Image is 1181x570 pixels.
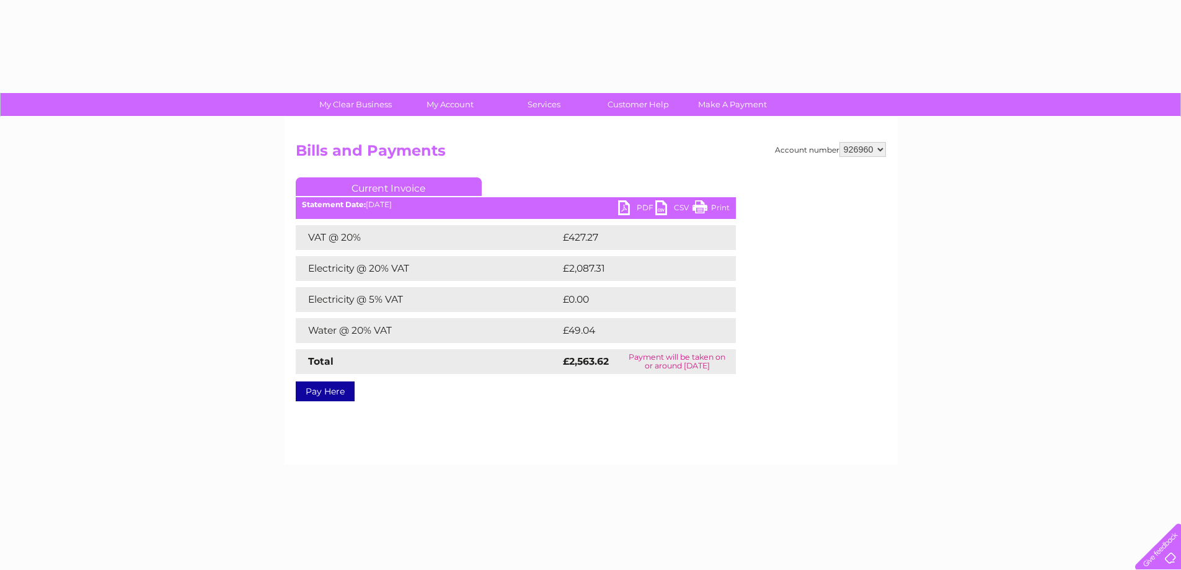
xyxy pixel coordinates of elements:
td: VAT @ 20% [296,225,560,250]
a: CSV [655,200,692,218]
a: Make A Payment [681,93,784,116]
div: [DATE] [296,200,736,209]
a: Pay Here [296,381,355,401]
td: Payment will be taken on or around [DATE] [619,349,736,374]
h2: Bills and Payments [296,142,886,166]
a: Services [493,93,595,116]
a: My Clear Business [304,93,407,116]
td: Electricity @ 20% VAT [296,256,560,281]
td: £2,087.31 [560,256,716,281]
a: Customer Help [587,93,689,116]
a: My Account [399,93,501,116]
td: £49.04 [560,318,712,343]
td: £427.27 [560,225,713,250]
a: Print [692,200,730,218]
td: £0.00 [560,287,707,312]
strong: £2,563.62 [563,355,609,367]
a: Current Invoice [296,177,482,196]
a: PDF [618,200,655,218]
td: Electricity @ 5% VAT [296,287,560,312]
strong: Total [308,355,334,367]
div: Account number [775,142,886,157]
td: Water @ 20% VAT [296,318,560,343]
b: Statement Date: [302,200,366,209]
